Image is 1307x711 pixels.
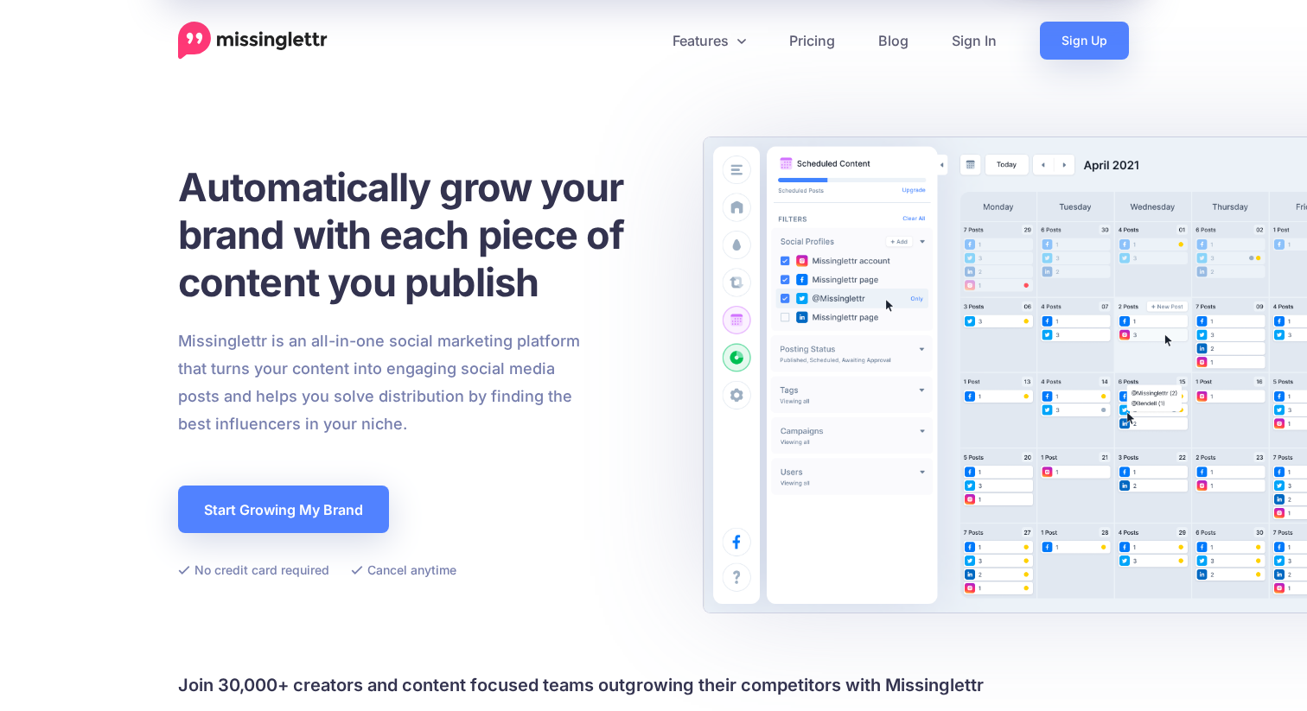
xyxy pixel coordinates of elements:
a: Home [178,22,328,60]
li: No credit card required [178,559,329,581]
h4: Join 30,000+ creators and content focused teams outgrowing their competitors with Missinglettr [178,671,1129,699]
a: Start Growing My Brand [178,486,389,533]
a: Pricing [768,22,857,60]
p: Missinglettr is an all-in-one social marketing platform that turns your content into engaging soc... [178,327,581,438]
a: Sign In [930,22,1018,60]
a: Features [651,22,768,60]
a: Sign Up [1040,22,1129,60]
h1: Automatically grow your brand with each piece of content you publish [178,163,666,306]
a: Blog [857,22,930,60]
li: Cancel anytime [351,559,456,581]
